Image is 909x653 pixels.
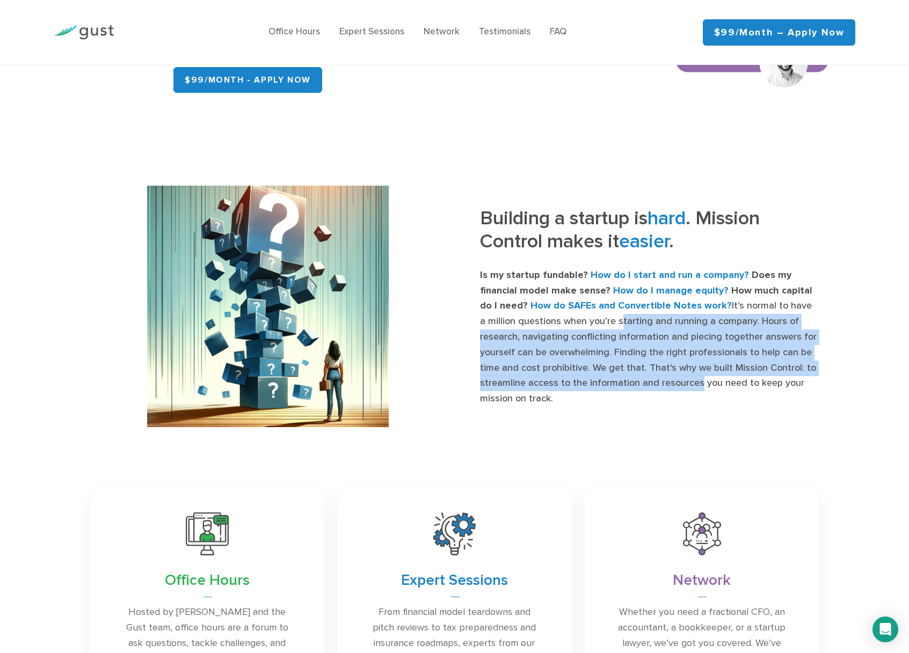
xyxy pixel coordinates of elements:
a: Testimonials [479,26,530,37]
p: It’s normal to have a million questions when you’re starting and running a company. Hours of rese... [480,268,819,407]
strong: Is my startup fundable? [480,269,588,281]
a: Expert Sessions [339,26,404,37]
a: Network [424,26,460,37]
img: Startup founder feeling the pressure of a big stack of unknowns [147,186,389,427]
span: easier [619,230,669,253]
a: Office Hours [268,26,320,37]
strong: Does my financial model make sense? [480,269,791,296]
img: Gust Logo [54,25,114,40]
a: $99/month – Apply Now [703,19,856,46]
strong: How do I start and run a company? [591,269,749,281]
h3: Building a startup is . Mission Control makes it . [480,207,819,260]
strong: How do SAFEs and Convertible Notes work? [530,300,732,311]
span: hard [648,207,686,230]
a: FAQ [550,26,566,37]
a: $99/month - APPLY NOW [173,67,322,93]
strong: How do I manage equity? [613,285,729,296]
div: Open Intercom Messenger [872,617,898,642]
